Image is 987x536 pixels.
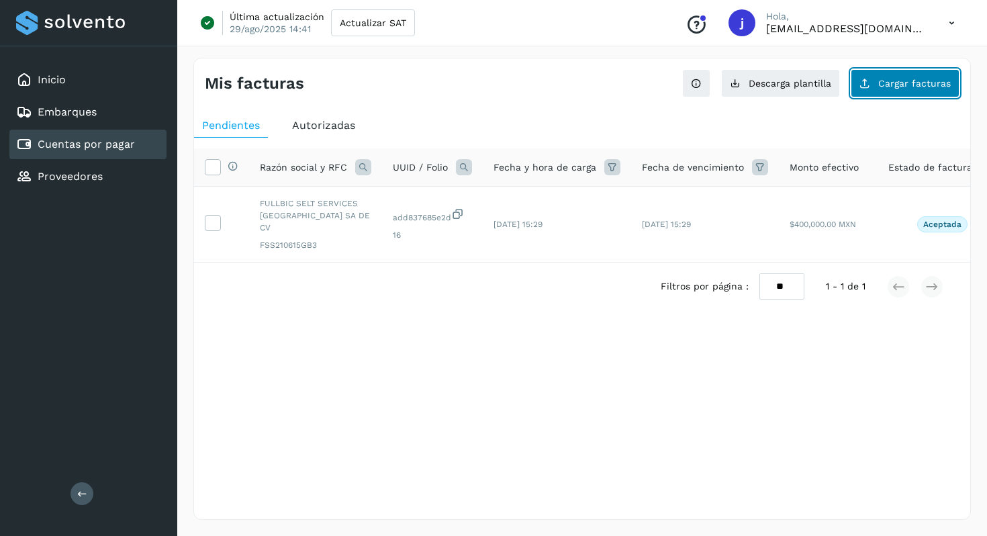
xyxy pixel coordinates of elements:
[205,74,304,93] h4: Mis facturas
[260,197,371,234] span: FULLBIC SELT SERVICES [GEOGRAPHIC_DATA] SA DE CV
[393,208,472,224] span: add837685e2d
[38,73,66,86] a: Inicio
[9,162,167,191] div: Proveedores
[878,79,951,88] span: Cargar facturas
[331,9,415,36] button: Actualizar SAT
[260,161,347,175] span: Razón social y RFC
[766,11,927,22] p: Hola,
[790,220,856,229] span: $400,000.00 MXN
[493,220,543,229] span: [DATE] 15:29
[393,161,448,175] span: UUID / Folio
[393,229,472,241] span: 16
[38,105,97,118] a: Embarques
[923,220,961,229] p: Aceptada
[230,11,324,23] p: Última actualización
[9,97,167,127] div: Embarques
[9,130,167,159] div: Cuentas por pagar
[292,119,355,132] span: Autorizadas
[9,65,167,95] div: Inicio
[721,69,840,97] button: Descarga plantilla
[766,22,927,35] p: jemurillo_@hotmail.com
[38,170,103,183] a: Proveedores
[38,138,135,150] a: Cuentas por pagar
[493,161,596,175] span: Fecha y hora de carga
[642,220,691,229] span: [DATE] 15:29
[661,279,749,294] span: Filtros por página :
[642,161,744,175] span: Fecha de vencimiento
[202,119,260,132] span: Pendientes
[749,79,831,88] span: Descarga plantilla
[790,161,859,175] span: Monto efectivo
[826,279,865,294] span: 1 - 1 de 1
[851,69,959,97] button: Cargar facturas
[230,23,311,35] p: 29/ago/2025 14:41
[888,161,972,175] span: Estado de factura
[260,239,371,251] span: FSS210615GB3
[340,18,406,28] span: Actualizar SAT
